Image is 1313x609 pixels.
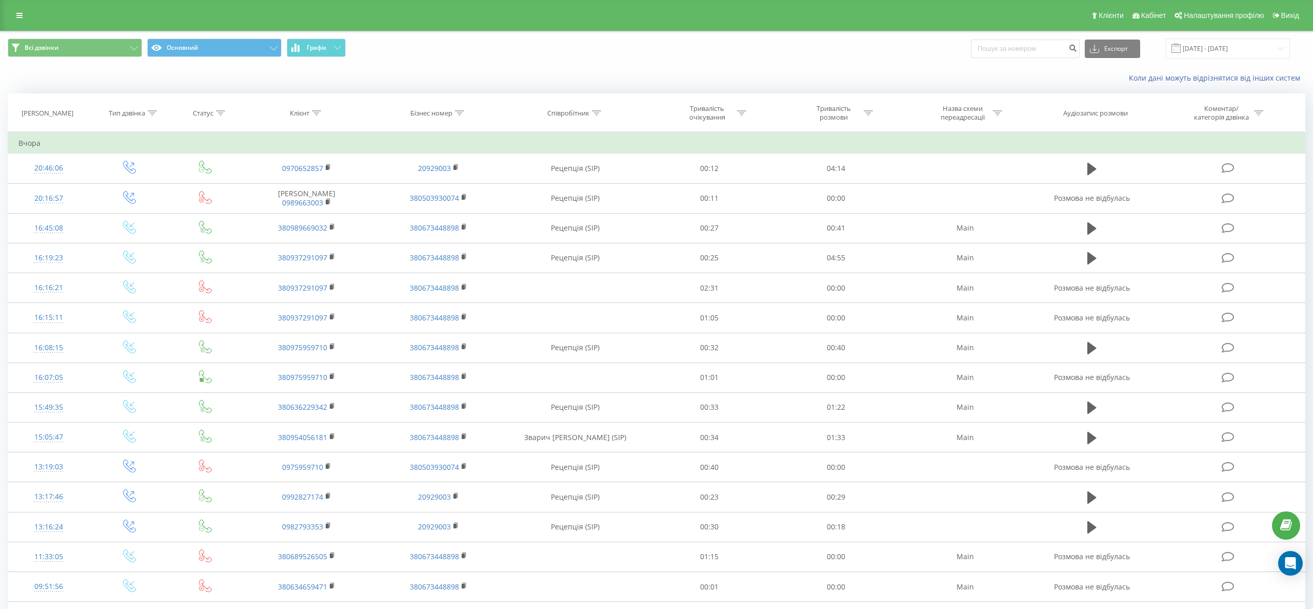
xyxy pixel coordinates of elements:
td: Рецепція (SIP) [504,452,646,482]
div: Тривалість очікування [680,104,734,122]
td: 00:29 [773,482,900,512]
td: 00:18 [773,512,900,542]
div: 13:19:03 [18,457,79,477]
a: 0970652857 [282,163,323,173]
div: Статус [193,109,213,118]
button: Експорт [1085,40,1140,58]
div: 20:16:57 [18,188,79,208]
td: 00:00 [773,363,900,392]
div: 16:16:21 [18,278,79,298]
span: Розмова не відбулась [1054,313,1130,322]
td: Main [900,423,1031,452]
div: 16:08:15 [18,338,79,358]
td: Main [900,213,1031,243]
span: Графік [307,44,327,51]
a: 380975959710 [278,372,327,382]
td: 00:00 [773,303,900,333]
a: 0992827174 [282,492,323,502]
a: 380673448898 [410,313,459,322]
a: 20929003 [418,163,451,173]
div: [PERSON_NAME] [22,109,73,118]
div: Тривалість розмови [806,104,861,122]
td: 00:40 [646,452,773,482]
div: 11:33:05 [18,547,79,567]
a: 380673448898 [410,432,459,442]
td: Рецепція (SIP) [504,243,646,273]
td: Рецепція (SIP) [504,512,646,542]
a: 0982793353 [282,522,323,531]
td: 04:55 [773,243,900,273]
td: 00:00 [773,452,900,482]
td: 00:25 [646,243,773,273]
div: 15:05:47 [18,427,79,447]
td: Рецепція (SIP) [504,213,646,243]
td: Main [900,333,1031,363]
td: 04:14 [773,154,900,183]
div: 09:51:56 [18,577,79,597]
td: 00:00 [773,572,900,602]
span: Налаштування профілю [1184,11,1264,20]
div: 16:19:23 [18,248,79,268]
td: 00:11 [646,183,773,213]
a: 380673448898 [410,402,459,412]
td: Рецепція (SIP) [504,183,646,213]
span: Розмова не відбулась [1054,551,1130,561]
td: 01:15 [646,542,773,572]
a: 380503930074 [410,193,459,203]
td: Main [900,572,1031,602]
td: 00:32 [646,333,773,363]
div: 16:07:05 [18,368,79,388]
button: Графік [287,39,346,57]
div: 13:17:46 [18,487,79,507]
a: 380937291097 [278,313,327,322]
span: Розмова не відбулась [1054,283,1130,293]
div: 16:15:11 [18,308,79,328]
a: 20929003 [418,492,451,502]
a: 380954056181 [278,432,327,442]
div: Коментар/категорія дзвінка [1191,104,1251,122]
td: Main [900,363,1031,392]
td: 00:00 [773,273,900,303]
span: Розмова не відбулась [1054,582,1130,592]
span: Всі дзвінки [25,44,58,52]
a: 0989663003 [282,198,323,207]
a: 380634659471 [278,582,327,592]
td: 02:31 [646,273,773,303]
a: 380673448898 [410,582,459,592]
td: 01:33 [773,423,900,452]
td: 00:33 [646,392,773,422]
td: 00:34 [646,423,773,452]
div: Бізнес номер [410,109,452,118]
div: Клієнт [290,109,309,118]
td: Рецепція (SIP) [504,482,646,512]
td: 00:00 [773,183,900,213]
span: Клієнти [1099,11,1124,20]
td: Main [900,303,1031,333]
td: Main [900,273,1031,303]
td: 00:27 [646,213,773,243]
div: Тип дзвінка [109,109,145,118]
td: 00:41 [773,213,900,243]
span: Розмова не відбулась [1054,462,1130,472]
a: 380673448898 [410,372,459,382]
td: 00:01 [646,572,773,602]
td: Рецепція (SIP) [504,392,646,422]
div: 16:45:08 [18,218,79,238]
button: Основний [147,39,282,57]
div: Аудіозапис розмови [1063,109,1128,118]
td: 01:22 [773,392,900,422]
a: 0975959710 [282,462,323,472]
td: 00:30 [646,512,773,542]
div: 15:49:35 [18,397,79,417]
td: Main [900,392,1031,422]
span: Кабінет [1141,11,1166,20]
a: 380673448898 [410,223,459,233]
a: 380636229342 [278,402,327,412]
div: Співробітник [547,109,589,118]
td: 01:01 [646,363,773,392]
a: 20929003 [418,522,451,531]
a: 380937291097 [278,283,327,293]
td: 00:12 [646,154,773,183]
div: 13:16:24 [18,517,79,537]
div: Назва схеми переадресації [936,104,990,122]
